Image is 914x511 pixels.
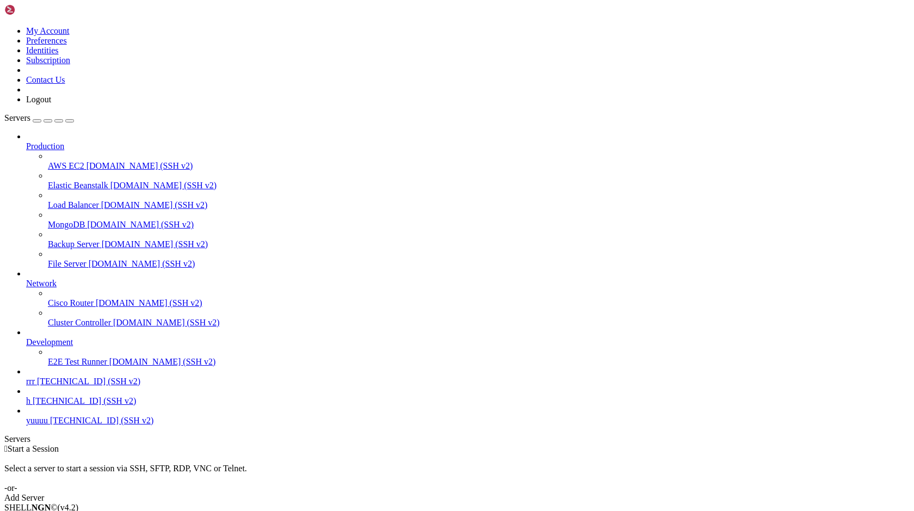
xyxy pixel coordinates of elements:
a: AWS EC2 [DOMAIN_NAME] (SSH v2) [48,161,910,171]
li: Cisco Router [DOMAIN_NAME] (SSH v2) [48,288,910,308]
li: Cluster Controller [DOMAIN_NAME] (SSH v2) [48,308,910,328]
li: h [TECHNICAL_ID] (SSH v2) [26,386,910,406]
a: File Server [DOMAIN_NAME] (SSH v2) [48,259,910,269]
span: [TECHNICAL_ID] (SSH v2) [50,416,153,425]
span: Production [26,141,64,151]
span: E2E Test Runner [48,357,107,366]
div: Servers [4,434,910,444]
a: Preferences [26,36,67,45]
span: Cluster Controller [48,318,111,327]
a: Logout [26,95,51,104]
span: File Server [48,259,87,268]
span: Elastic Beanstalk [48,181,108,190]
a: rrr [TECHNICAL_ID] (SSH v2) [26,377,910,386]
li: MongoDB [DOMAIN_NAME] (SSH v2) [48,210,910,230]
span: [DOMAIN_NAME] (SSH v2) [87,161,193,170]
a: E2E Test Runner [DOMAIN_NAME] (SSH v2) [48,357,910,367]
span: h [26,396,30,405]
a: Cisco Router [DOMAIN_NAME] (SSH v2) [48,298,910,308]
li: rrr [TECHNICAL_ID] (SSH v2) [26,367,910,386]
img: Shellngn [4,4,67,15]
a: Servers [4,113,74,122]
div: Add Server [4,493,910,503]
li: E2E Test Runner [DOMAIN_NAME] (SSH v2) [48,347,910,367]
span: [TECHNICAL_ID] (SSH v2) [33,396,136,405]
span: [DOMAIN_NAME] (SSH v2) [110,181,217,190]
li: Elastic Beanstalk [DOMAIN_NAME] (SSH v2) [48,171,910,190]
a: Backup Server [DOMAIN_NAME] (SSH v2) [48,239,910,249]
li: Load Balancer [DOMAIN_NAME] (SSH v2) [48,190,910,210]
li: Network [26,269,910,328]
span: [DOMAIN_NAME] (SSH v2) [109,357,216,366]
li: AWS EC2 [DOMAIN_NAME] (SSH v2) [48,151,910,171]
span: [DOMAIN_NAME] (SSH v2) [96,298,202,307]
a: My Account [26,26,70,35]
li: Development [26,328,910,367]
span: Start a Session [8,444,59,453]
a: Network [26,279,910,288]
li: Production [26,132,910,269]
a: Development [26,337,910,347]
span: Backup Server [48,239,100,249]
span: Load Balancer [48,200,99,210]
span: rrr [26,377,35,386]
a: Production [26,141,910,151]
a: yuuuu [TECHNICAL_ID] (SSH v2) [26,416,910,426]
a: Subscription [26,56,70,65]
li: File Server [DOMAIN_NAME] (SSH v2) [48,249,910,269]
a: Elastic Beanstalk [DOMAIN_NAME] (SSH v2) [48,181,910,190]
span: [DOMAIN_NAME] (SSH v2) [89,259,195,268]
a: h [TECHNICAL_ID] (SSH v2) [26,396,910,406]
span: Cisco Router [48,298,94,307]
span: yuuuu [26,416,48,425]
span: Servers [4,113,30,122]
a: MongoDB [DOMAIN_NAME] (SSH v2) [48,220,910,230]
div: Select a server to start a session via SSH, SFTP, RDP, VNC or Telnet. -or- [4,454,910,493]
span: AWS EC2 [48,161,84,170]
a: Contact Us [26,75,65,84]
span: [DOMAIN_NAME] (SSH v2) [102,239,208,249]
span: [TECHNICAL_ID] (SSH v2) [37,377,140,386]
span: [DOMAIN_NAME] (SSH v2) [101,200,208,210]
span: Development [26,337,73,347]
a: Cluster Controller [DOMAIN_NAME] (SSH v2) [48,318,910,328]
li: Backup Server [DOMAIN_NAME] (SSH v2) [48,230,910,249]
a: Identities [26,46,59,55]
span: [DOMAIN_NAME] (SSH v2) [113,318,220,327]
li: yuuuu [TECHNICAL_ID] (SSH v2) [26,406,910,426]
span: [DOMAIN_NAME] (SSH v2) [87,220,194,229]
a: Load Balancer [DOMAIN_NAME] (SSH v2) [48,200,910,210]
span: Network [26,279,57,288]
span:  [4,444,8,453]
span: MongoDB [48,220,85,229]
